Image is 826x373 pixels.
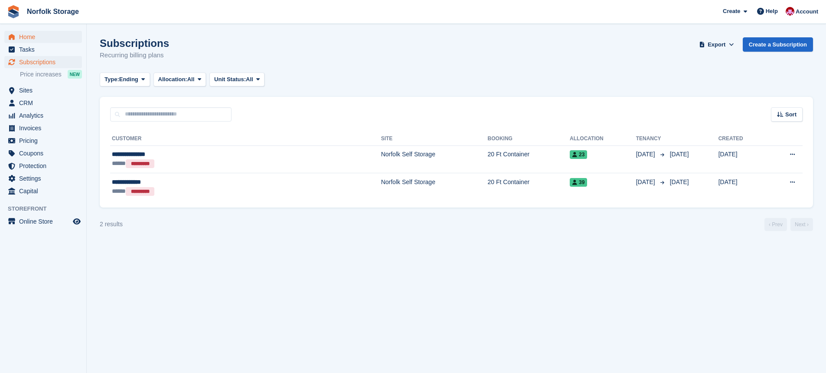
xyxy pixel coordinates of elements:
[670,178,689,185] span: [DATE]
[8,205,86,213] span: Storefront
[19,56,71,68] span: Subscriptions
[4,160,82,172] a: menu
[785,110,797,119] span: Sort
[68,70,82,79] div: NEW
[708,40,725,49] span: Export
[4,43,82,56] a: menu
[763,218,815,231] nav: Page
[743,37,813,52] a: Create a Subscription
[246,75,253,84] span: All
[20,70,62,79] span: Price increases
[20,69,82,79] a: Price increases NEW
[796,7,818,16] span: Account
[4,185,82,197] a: menu
[187,75,195,84] span: All
[570,150,587,159] span: 23
[718,173,767,201] td: [DATE]
[110,132,381,146] th: Customer
[636,150,657,159] span: [DATE]
[100,73,150,87] button: Type: Ending
[4,109,82,122] a: menu
[723,7,740,16] span: Create
[214,75,246,84] span: Unit Status:
[4,84,82,96] a: menu
[4,147,82,159] a: menu
[670,151,689,158] span: [DATE]
[119,75,138,84] span: Ending
[19,135,71,147] span: Pricing
[4,215,82,228] a: menu
[381,173,488,201] td: Norfolk Self Storage
[19,122,71,134] span: Invoices
[72,216,82,227] a: Preview store
[19,172,71,185] span: Settings
[488,132,570,146] th: Booking
[19,97,71,109] span: CRM
[4,56,82,68] a: menu
[636,178,657,187] span: [DATE]
[766,7,778,16] span: Help
[698,37,736,52] button: Export
[570,178,587,187] span: 39
[488,173,570,201] td: 20 Ft Container
[158,75,187,84] span: Allocation:
[209,73,264,87] button: Unit Status: All
[19,109,71,122] span: Analytics
[786,7,794,16] img: Sharon McCrory
[19,31,71,43] span: Home
[153,73,206,87] button: Allocation: All
[19,160,71,172] span: Protection
[23,4,82,19] a: Norfolk Storage
[381,132,488,146] th: Site
[4,122,82,134] a: menu
[4,135,82,147] a: menu
[7,5,20,18] img: stora-icon-8386f47178a22dfd0bd8f6a31ec36ba5ce8667c1dd55bd0f319d3a0aa187defe.svg
[718,132,767,146] th: Created
[718,145,767,173] td: [DATE]
[636,132,666,146] th: Tenancy
[100,37,169,49] h1: Subscriptions
[790,218,813,231] a: Next
[764,218,787,231] a: Previous
[19,147,71,159] span: Coupons
[4,172,82,185] a: menu
[100,220,123,229] div: 2 results
[19,185,71,197] span: Capital
[19,43,71,56] span: Tasks
[488,145,570,173] td: 20 Ft Container
[104,75,119,84] span: Type:
[19,84,71,96] span: Sites
[100,50,169,60] p: Recurring billing plans
[570,132,636,146] th: Allocation
[381,145,488,173] td: Norfolk Self Storage
[4,31,82,43] a: menu
[19,215,71,228] span: Online Store
[4,97,82,109] a: menu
